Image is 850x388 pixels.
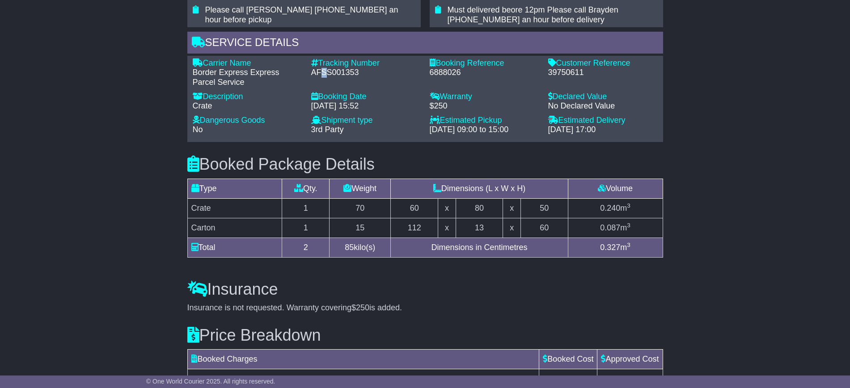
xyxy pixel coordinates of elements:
[187,326,663,344] h3: Price Breakdown
[503,198,520,218] td: x
[282,218,330,238] td: 1
[282,179,330,198] td: Qty.
[391,218,438,238] td: 112
[456,198,503,218] td: 80
[311,101,421,111] div: [DATE] 15:52
[330,179,391,198] td: Weight
[548,125,658,135] div: [DATE] 17:00
[520,198,568,218] td: 50
[187,238,282,257] td: Total
[193,101,302,111] div: Crate
[430,116,539,125] div: Estimated Pickup
[438,198,456,218] td: x
[548,116,658,125] div: Estimated Delivery
[600,204,620,213] span: 0.240
[627,242,630,248] sup: 3
[311,125,344,134] span: 3rd Party
[351,303,369,312] span: $250
[597,350,663,369] td: Approved Cost
[330,238,391,257] td: kilo(s)
[548,58,658,68] div: Customer Reference
[345,243,354,252] span: 85
[311,116,421,125] div: Shipment type
[600,243,620,252] span: 0.327
[430,92,539,102] div: Warranty
[187,198,282,218] td: Crate
[311,58,421,68] div: Tracking Number
[187,280,663,298] h3: Insurance
[205,5,398,24] span: Please call [PERSON_NAME] [PHONE_NUMBER] an hour before pickup
[193,68,302,87] div: Border Express Express Parcel Service
[503,218,520,238] td: x
[548,92,658,102] div: Declared Value
[187,350,539,369] td: Booked Charges
[627,202,630,209] sup: 3
[438,218,456,238] td: x
[430,101,539,111] div: $250
[391,179,568,198] td: Dimensions (L x W x H)
[146,378,275,385] span: © One World Courier 2025. All rights reserved.
[539,350,597,369] td: Booked Cost
[282,238,330,257] td: 2
[311,68,421,78] div: AFSS001353
[187,179,282,198] td: Type
[627,222,630,229] sup: 3
[630,374,659,383] span: $222.23
[564,374,593,383] span: $222.23
[187,218,282,238] td: Carton
[187,32,663,56] div: Service Details
[568,218,663,238] td: m
[548,68,658,78] div: 39750611
[430,58,539,68] div: Booking Reference
[187,155,663,173] h3: Booked Package Details
[456,218,503,238] td: 13
[391,198,438,218] td: 60
[430,68,539,78] div: 6888026
[330,218,391,238] td: 15
[568,198,663,218] td: m
[311,92,421,102] div: Booking Date
[548,101,658,111] div: No Declared Value
[191,374,235,383] span: Carrier Cost
[193,92,302,102] div: Description
[282,198,330,218] td: 1
[391,238,568,257] td: Dimensions in Centimetres
[237,374,274,383] span: (inc taxes)
[193,116,302,125] div: Dangerous Goods
[568,238,663,257] td: m
[520,218,568,238] td: 60
[330,198,391,218] td: 70
[187,303,663,313] div: Insurance is not requested. Warranty covering is added.
[193,58,302,68] div: Carrier Name
[430,125,539,135] div: [DATE] 09:00 to 15:00
[448,5,618,24] span: Must delivered beore 12pm Please call Brayden [PHONE_NUMBER] an hour before delivery
[568,179,663,198] td: Volume
[600,223,620,232] span: 0.087
[193,125,203,134] span: No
